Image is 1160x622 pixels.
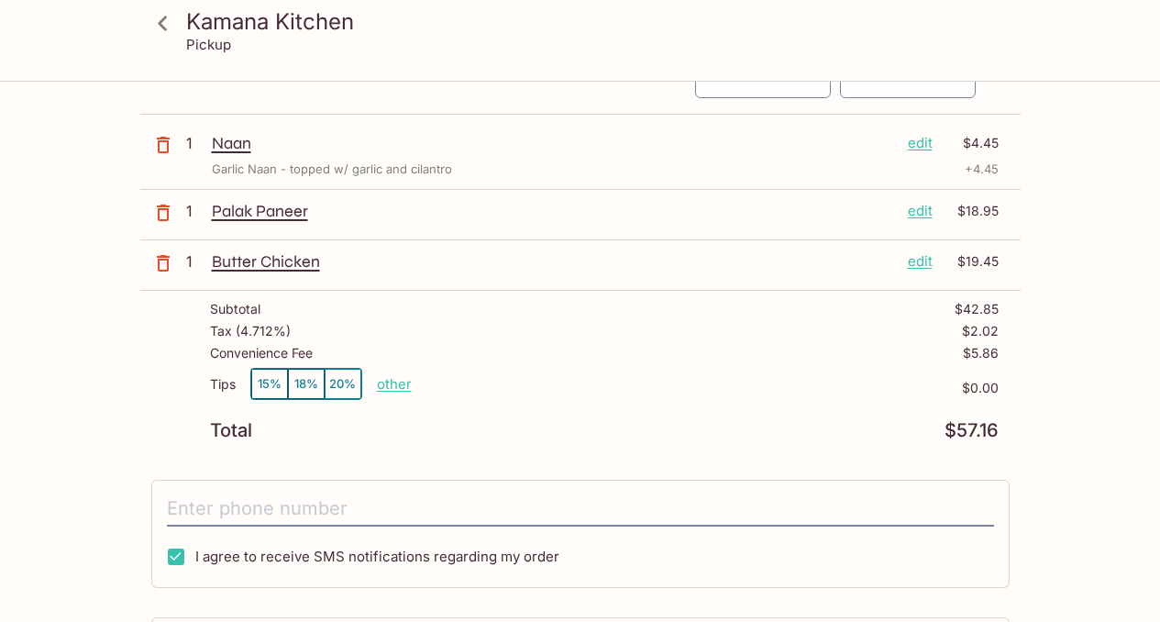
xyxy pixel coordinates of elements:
button: 15% [251,369,288,399]
button: other [377,375,412,393]
p: Your Order [184,65,694,83]
p: Tax ( 4.712% ) [210,324,291,339]
span: I agree to receive SMS notifications regarding my order [195,548,559,565]
p: Garlic Naan - topped w/ garlic and cilantro [212,161,452,178]
p: $0.00 [412,381,999,395]
p: Subtotal [210,302,260,317]
p: edit [908,133,933,153]
p: 1 [186,251,204,272]
p: $4.45 [944,133,999,153]
p: 1 [186,201,204,221]
p: $42.85 [955,302,999,317]
p: Tips [210,377,236,392]
p: Butter Chicken [212,251,893,272]
p: $57.16 [945,422,999,439]
p: $19.45 [944,251,999,272]
p: Naan [212,133,893,153]
p: Total [210,422,252,439]
h3: Kamana Kitchen [186,7,1006,36]
input: Enter phone number [167,492,994,527]
p: edit [908,251,933,272]
p: $5.86 [963,346,999,361]
p: $18.95 [944,201,999,221]
p: Pickup [186,36,231,53]
p: 1 [186,133,204,153]
p: Convenience Fee [210,346,313,361]
button: 20% [325,369,361,399]
p: $2.02 [962,324,999,339]
p: Palak Paneer [212,201,893,221]
p: + 4.45 [965,161,999,178]
button: 18% [288,369,325,399]
p: edit [908,201,933,221]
